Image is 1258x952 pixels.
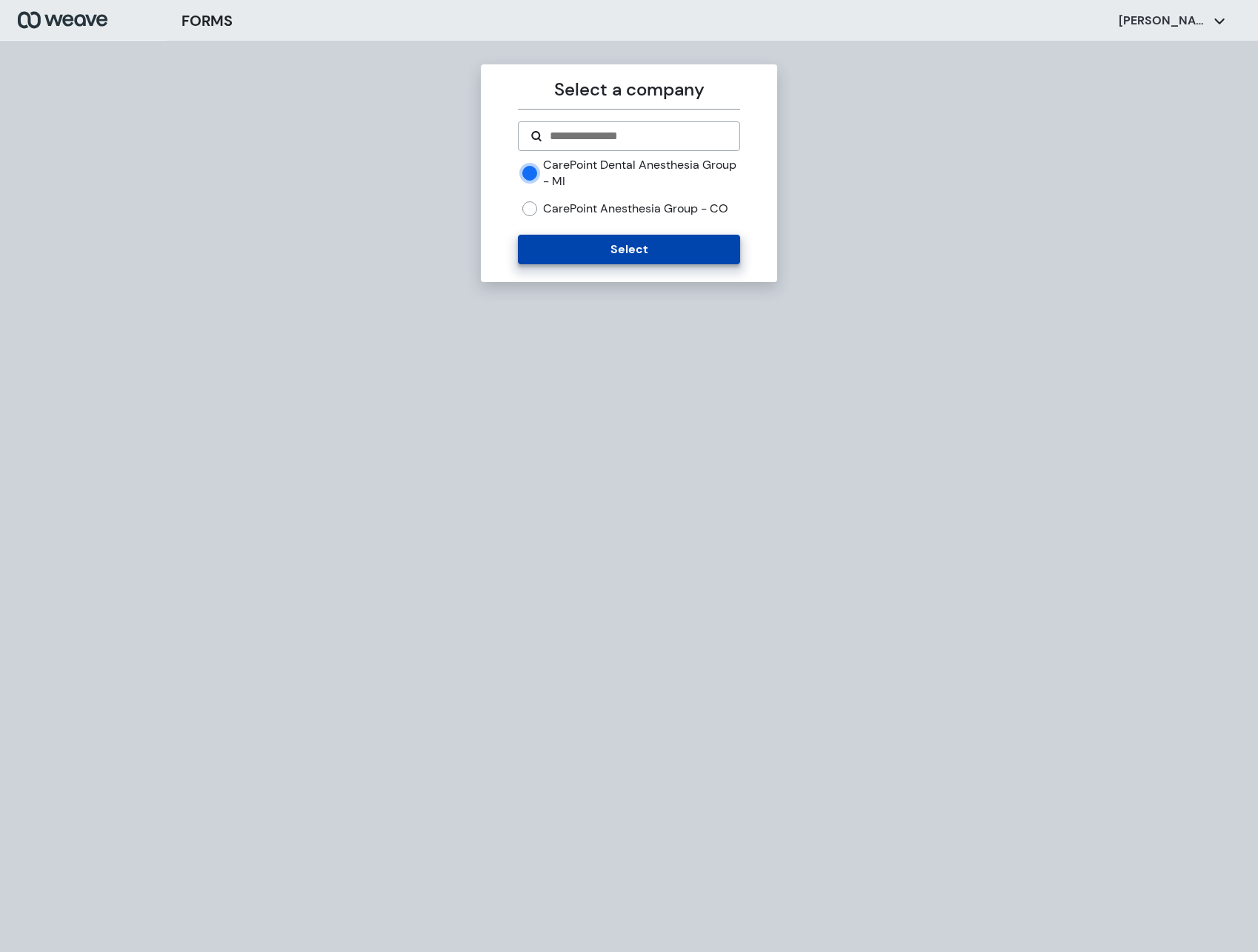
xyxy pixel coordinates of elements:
[518,76,739,103] p: Select a company
[543,201,728,217] label: CarePoint Anesthesia Group - CO
[543,157,739,189] label: CarePoint Dental Anesthesia Group - MI
[1119,13,1208,29] p: [PERSON_NAME]
[182,10,233,32] h3: FORMS
[518,235,739,264] button: Select
[548,127,727,145] input: Search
